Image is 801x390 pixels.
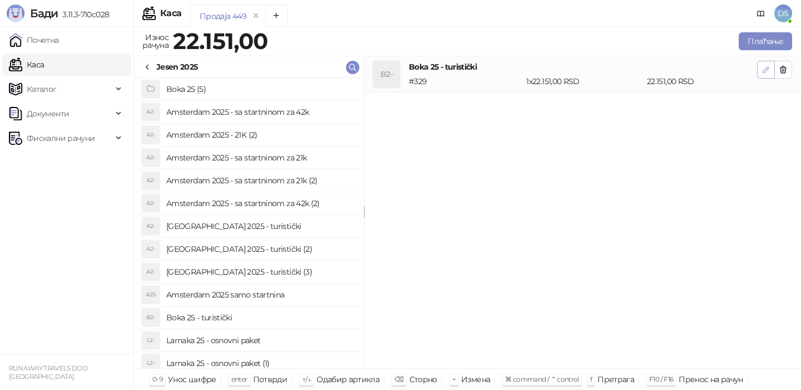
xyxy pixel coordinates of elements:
div: A2- [142,103,160,121]
div: grid [134,78,364,368]
div: L2- [142,354,160,372]
a: Документација [752,4,770,22]
h4: [GEOGRAPHIC_DATA] 2025 - turistički (2) [166,240,355,258]
div: Каса [160,9,181,18]
h4: Larnaka 25 - osnovni paket (1) [166,354,355,372]
h4: Amsterdam 2025 - sa startninom za 42k (2) [166,194,355,212]
h4: [GEOGRAPHIC_DATA] 2025 - turistički (3) [166,263,355,281]
h4: Larnaka 25 - osnovni paket [166,331,355,349]
div: Износ рачуна [140,30,171,52]
div: Сторно [409,372,437,387]
button: Add tab [265,4,288,27]
div: A2- [142,149,160,167]
span: Документи [27,103,69,125]
h4: Amsterdam 2025 - sa startninom za 21k [166,149,355,167]
span: DS [774,4,792,22]
h4: Boka 25 - turistički [166,309,355,326]
div: # 329 [407,75,524,87]
div: Потврди [253,372,288,387]
div: Измена [461,372,490,387]
div: A2S [142,286,160,304]
strong: 22.151,00 [173,27,268,55]
h4: Amsterdam 2025 samo startnina [166,286,355,304]
span: Фискални рачуни [27,127,95,149]
h4: Boka 25 - turistički [409,61,757,73]
span: Бади [30,7,58,20]
button: remove [249,11,263,21]
span: + [452,375,456,383]
div: B2- [142,309,160,326]
h4: Amsterdam 2025 - sa startninom za 21k (2) [166,172,355,189]
a: Почетна [9,29,59,51]
small: RUN AWAY TRAVELS DOO [GEOGRAPHIC_DATA] [9,364,87,381]
h4: Amsterdam 2025 - 21K (2) [166,126,355,144]
div: A2- [142,217,160,235]
div: 22.151,00 RSD [645,75,759,87]
span: ↑/↓ [302,375,311,383]
a: Каса [9,53,44,76]
div: A2- [142,194,160,212]
button: Плаћање [739,32,792,50]
div: A2- [142,240,160,258]
h4: [GEOGRAPHIC_DATA] 2025 - turistički [166,217,355,235]
div: Одабир артикла [317,372,379,387]
div: Пренос на рачун [679,372,743,387]
span: ⌫ [394,375,403,383]
div: Jesen 2025 [156,61,198,73]
span: enter [231,375,248,383]
div: A2- [142,172,160,189]
span: 3.11.3-710c028 [58,9,109,19]
div: Претрага [597,372,634,387]
div: Унос шифре [168,372,216,387]
span: F10 / F16 [649,375,673,383]
h4: Boka 25 (5) [166,80,355,98]
div: L2- [142,331,160,349]
span: f [590,375,592,383]
span: 0-9 [152,375,162,383]
div: A2- [142,126,160,144]
span: ⌘ command / ⌃ control [505,375,579,383]
span: Каталог [27,78,57,100]
div: A2- [142,263,160,281]
div: Продаја 449 [200,10,246,22]
h4: Amsterdam 2025 - sa startninom za 42k [166,103,355,121]
div: B2- [373,61,400,87]
div: 1 x 22.151,00 RSD [524,75,645,87]
img: Logo [7,4,24,22]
